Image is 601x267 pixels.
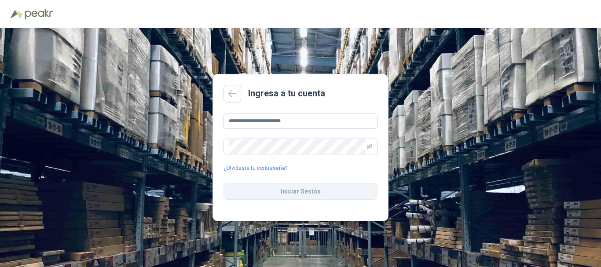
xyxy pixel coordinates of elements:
button: Iniciar Sesión [224,183,377,200]
a: ¿Olvidaste tu contraseña? [224,164,287,172]
img: Logo [11,10,23,18]
span: eye-invisible [367,144,372,149]
img: Peakr [25,9,53,19]
h2: Ingresa a tu cuenta [248,87,325,100]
